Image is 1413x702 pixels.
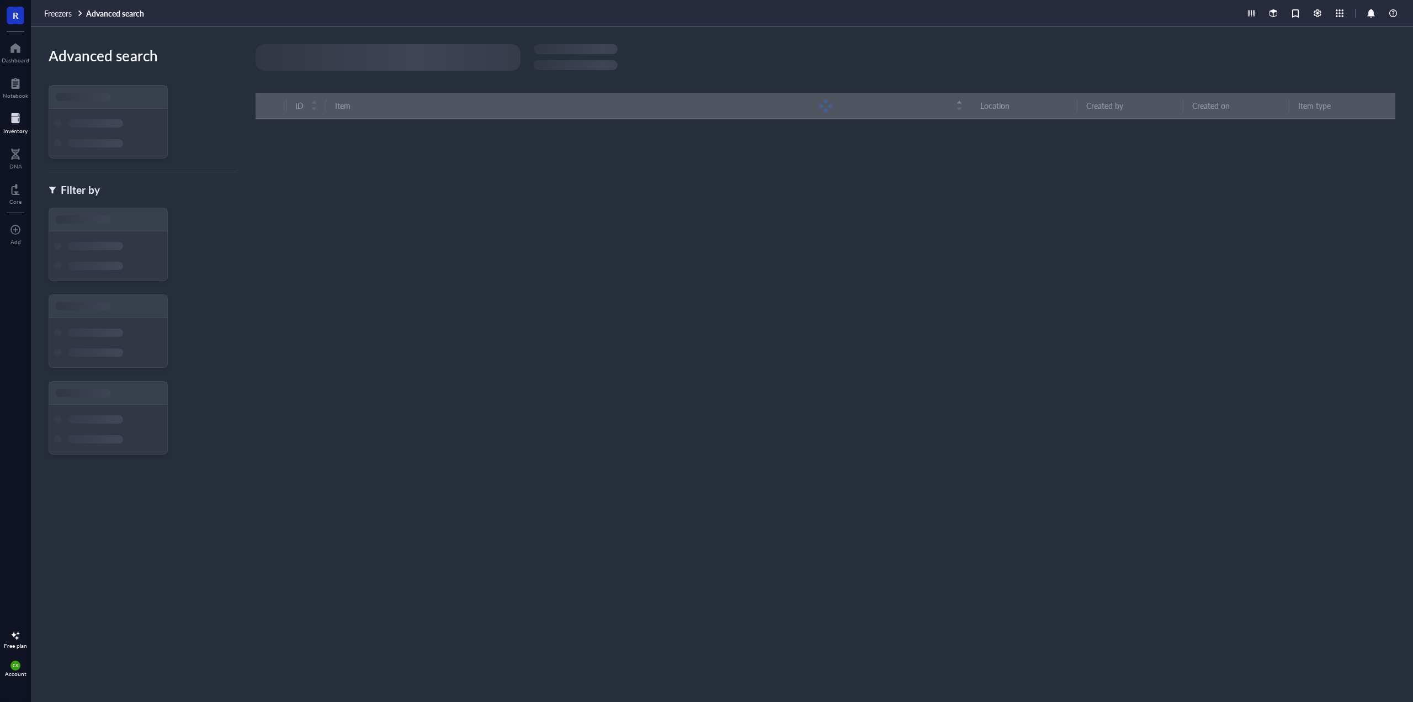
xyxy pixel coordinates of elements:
[5,671,26,677] div: Account
[2,39,29,64] a: Dashboard
[3,75,28,99] a: Notebook
[13,8,18,22] span: R
[9,163,22,170] div: DNA
[10,239,21,245] div: Add
[9,145,22,170] a: DNA
[44,8,84,18] a: Freezers
[13,663,18,668] span: CR
[86,8,146,18] a: Advanced search
[3,110,28,134] a: Inventory
[49,44,238,67] div: Advanced search
[2,57,29,64] div: Dashboard
[9,181,22,205] a: Core
[9,198,22,205] div: Core
[3,128,28,134] div: Inventory
[4,642,27,649] div: Free plan
[61,182,100,198] div: Filter by
[44,8,72,19] span: Freezers
[3,92,28,99] div: Notebook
